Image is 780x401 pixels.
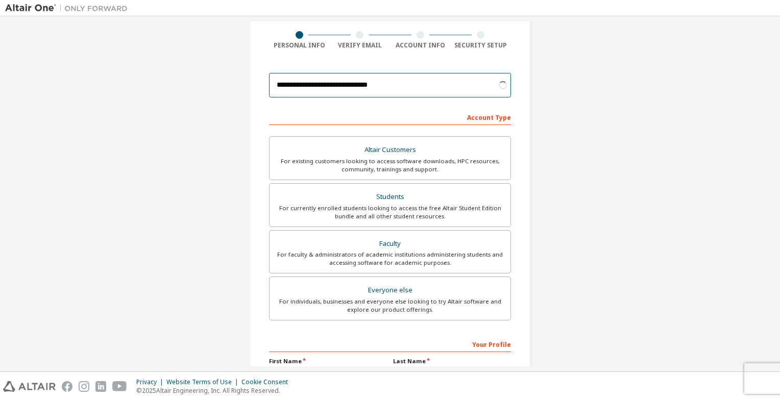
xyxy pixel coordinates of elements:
div: For individuals, businesses and everyone else looking to try Altair software and explore our prod... [276,297,504,314]
div: Altair Customers [276,143,504,157]
p: © 2025 Altair Engineering, Inc. All Rights Reserved. [136,386,294,395]
div: Personal Info [269,41,330,49]
img: instagram.svg [79,381,89,392]
div: Your Profile [269,336,511,352]
div: For existing customers looking to access software downloads, HPC resources, community, trainings ... [276,157,504,173]
div: Website Terms of Use [166,378,241,386]
img: facebook.svg [62,381,72,392]
img: altair_logo.svg [3,381,56,392]
div: Verify Email [330,41,391,49]
div: For currently enrolled students looking to access the free Altair Student Edition bundle and all ... [276,204,504,220]
label: First Name [269,357,387,365]
div: Everyone else [276,283,504,297]
div: Privacy [136,378,166,386]
label: Last Name [393,357,511,365]
div: Account Type [269,109,511,125]
img: Altair One [5,3,133,13]
div: Account Info [390,41,451,49]
div: Cookie Consent [241,378,294,386]
div: For faculty & administrators of academic institutions administering students and accessing softwa... [276,250,504,267]
div: Security Setup [451,41,511,49]
img: youtube.svg [112,381,127,392]
div: Students [276,190,504,204]
img: linkedin.svg [95,381,106,392]
div: Faculty [276,237,504,251]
